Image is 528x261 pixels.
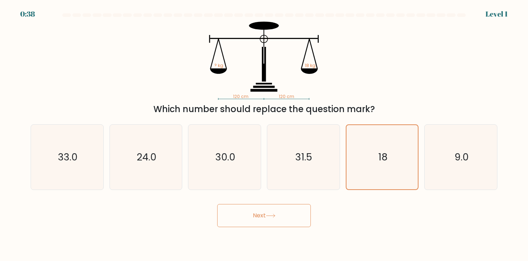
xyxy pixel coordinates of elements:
[279,94,294,100] tspan: 120 cm
[217,204,311,227] button: Next
[296,150,313,164] text: 31.5
[58,150,77,164] text: 33.0
[35,103,493,116] div: Which number should replace the question mark?
[305,62,316,68] tspan: 18 kg
[137,150,156,164] text: 24.0
[215,150,235,164] text: 30.0
[455,150,469,164] text: 9.0
[20,9,35,19] div: 0:38
[215,62,224,68] tspan: ? kg
[486,9,508,19] div: Level 1
[233,94,249,100] tspan: 120 cm
[378,150,388,164] text: 18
